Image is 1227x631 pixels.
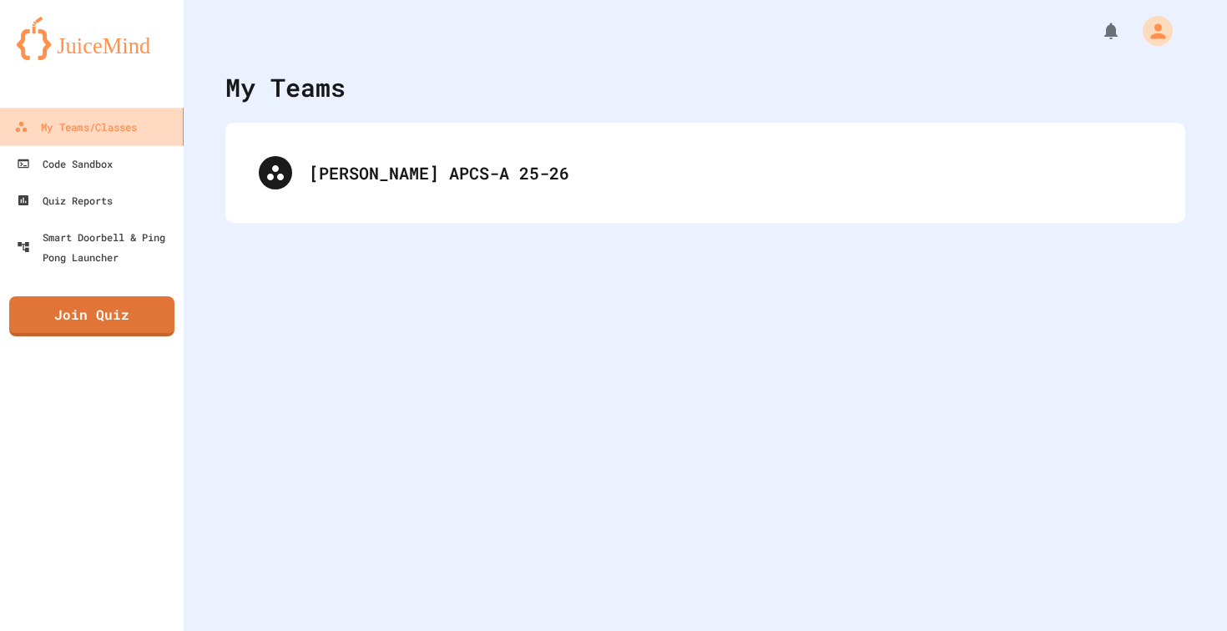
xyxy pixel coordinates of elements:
[1088,492,1210,563] iframe: chat widget
[1070,17,1125,45] div: My Notifications
[17,154,113,174] div: Code Sandbox
[1157,564,1210,614] iframe: chat widget
[242,139,1169,206] div: [PERSON_NAME] APCS-A 25-26
[17,190,113,210] div: Quiz Reports
[225,68,346,106] div: My Teams
[14,117,137,138] div: My Teams/Classes
[1125,12,1177,50] div: My Account
[17,227,177,267] div: Smart Doorbell & Ping Pong Launcher
[309,160,1152,185] div: [PERSON_NAME] APCS-A 25-26
[9,296,174,336] a: Join Quiz
[17,17,167,60] img: logo-orange.svg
